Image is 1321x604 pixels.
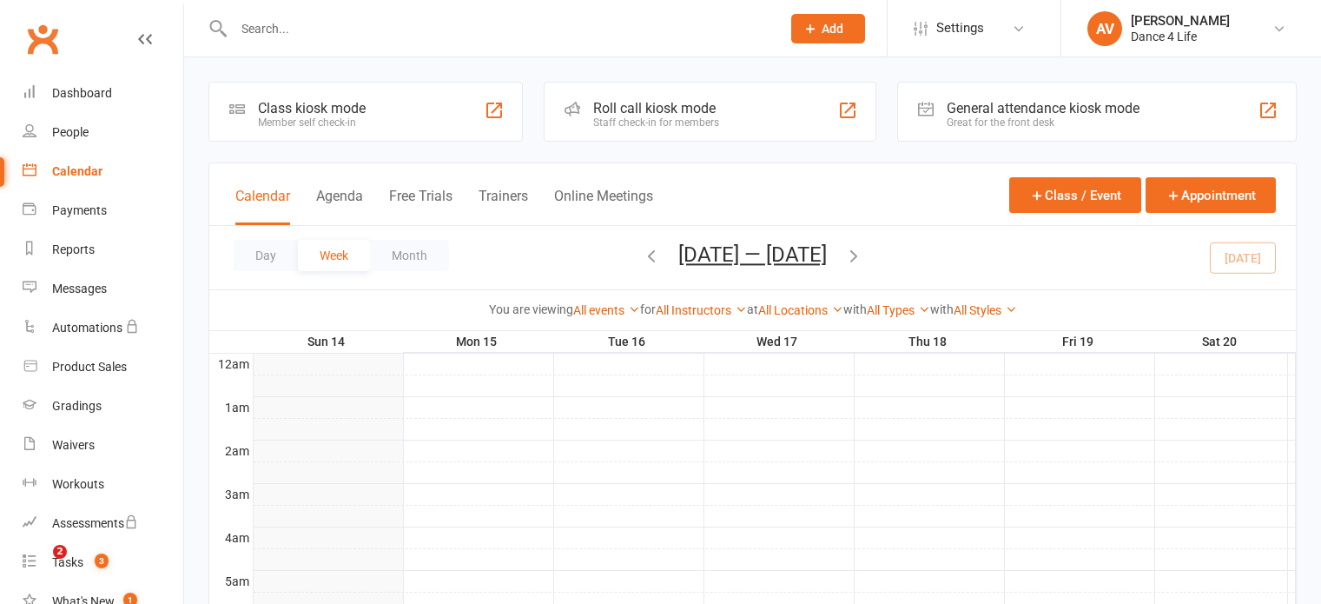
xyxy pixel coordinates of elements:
[23,269,183,309] a: Messages
[936,9,984,48] span: Settings
[209,570,253,592] th: 5am
[23,113,183,152] a: People
[52,399,102,413] div: Gradings
[370,240,449,271] button: Month
[640,302,656,316] strong: for
[23,191,183,230] a: Payments
[52,438,95,452] div: Waivers
[747,302,758,316] strong: at
[21,17,64,61] a: Clubworx
[209,483,253,505] th: 3am
[258,116,366,129] div: Member self check-in
[23,543,183,582] a: Tasks 3
[1131,13,1230,29] div: [PERSON_NAME]
[593,116,719,129] div: Staff check-in for members
[930,302,954,316] strong: with
[656,303,747,317] a: All Instructors
[52,516,138,530] div: Assessments
[1004,331,1154,353] th: Fri 19
[253,331,403,353] th: Sun 14
[573,303,640,317] a: All events
[1146,177,1276,213] button: Appointment
[554,188,653,225] button: Online Meetings
[52,203,107,217] div: Payments
[53,545,67,559] span: 2
[52,86,112,100] div: Dashboard
[52,477,104,491] div: Workouts
[758,303,843,317] a: All Locations
[209,440,253,461] th: 2am
[1131,29,1230,44] div: Dance 4 Life
[553,331,703,353] th: Tue 16
[209,353,253,375] th: 12am
[947,100,1139,116] div: General attendance kiosk mode
[52,125,89,139] div: People
[822,22,843,36] span: Add
[258,100,366,116] div: Class kiosk mode
[854,331,1004,353] th: Thu 18
[954,303,1017,317] a: All Styles
[298,240,370,271] button: Week
[23,230,183,269] a: Reports
[23,426,183,465] a: Waivers
[23,348,183,387] a: Product Sales
[1009,177,1141,213] button: Class / Event
[593,100,719,116] div: Roll call kiosk mode
[228,17,769,41] input: Search...
[1087,11,1122,46] div: AV
[52,321,122,335] div: Automations
[234,240,298,271] button: Day
[678,242,827,267] button: [DATE] — [DATE]
[52,282,107,295] div: Messages
[23,309,183,348] a: Automations
[209,396,253,418] th: 1am
[17,545,59,587] iframe: Intercom live chat
[843,302,867,316] strong: with
[403,331,553,353] th: Mon 15
[52,242,95,256] div: Reports
[23,465,183,504] a: Workouts
[947,116,1139,129] div: Great for the front desk
[867,303,930,317] a: All Types
[389,188,452,225] button: Free Trials
[23,74,183,113] a: Dashboard
[1154,331,1288,353] th: Sat 20
[791,14,865,43] button: Add
[52,360,127,374] div: Product Sales
[316,188,363,225] button: Agenda
[52,164,102,178] div: Calendar
[703,331,854,353] th: Wed 17
[209,527,253,548] th: 4am
[23,504,183,543] a: Assessments
[23,387,183,426] a: Gradings
[23,152,183,191] a: Calendar
[52,555,83,569] div: Tasks
[489,302,573,316] strong: You are viewing
[95,554,109,568] span: 3
[235,188,290,225] button: Calendar
[479,188,528,225] button: Trainers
